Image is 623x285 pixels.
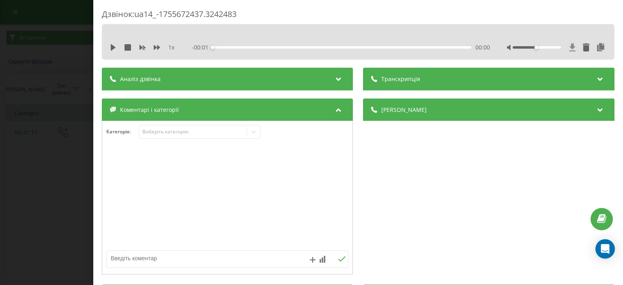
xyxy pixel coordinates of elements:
[142,129,244,135] div: Виберіть категорію
[120,106,179,114] span: Коментарі і категорії
[382,75,421,83] span: Транскрипція
[192,43,213,51] span: - 00:01
[595,239,615,259] div: Open Intercom Messenger
[475,43,490,51] span: 00:00
[382,106,427,114] span: [PERSON_NAME]
[535,46,538,49] div: Accessibility label
[168,43,174,51] span: 1 x
[106,129,139,135] h4: Категорія :
[102,9,614,24] div: Дзвінок : ua14_-1755672437.3242483
[211,46,215,49] div: Accessibility label
[120,75,161,83] span: Аналіз дзвінка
